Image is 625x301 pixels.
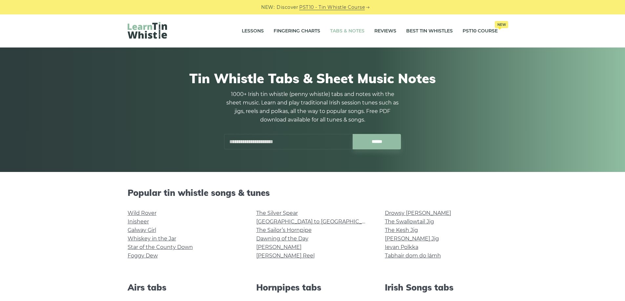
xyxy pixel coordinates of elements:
a: The Silver Spear [256,210,298,216]
a: Inisheer [128,218,149,225]
h2: Hornpipes tabs [256,282,369,292]
a: The Swallowtail Jig [385,218,434,225]
a: Lessons [242,23,264,39]
h2: Popular tin whistle songs & tunes [128,188,498,198]
a: The Sailor’s Hornpipe [256,227,312,233]
img: LearnTinWhistle.com [128,22,167,39]
a: Tabs & Notes [330,23,365,39]
a: Reviews [374,23,396,39]
a: Tabhair dom do lámh [385,253,441,259]
a: [PERSON_NAME] Reel [256,253,315,259]
a: PST10 CourseNew [463,23,498,39]
a: Dawning of the Day [256,235,308,242]
span: New [495,21,508,28]
a: Galway Girl [128,227,156,233]
h2: Airs tabs [128,282,240,292]
a: Best Tin Whistles [406,23,453,39]
a: Star of the County Down [128,244,193,250]
a: Wild Rover [128,210,156,216]
a: The Kesh Jig [385,227,418,233]
h2: Irish Songs tabs [385,282,498,292]
a: Drowsy [PERSON_NAME] [385,210,451,216]
a: Foggy Dew [128,253,158,259]
a: [PERSON_NAME] Jig [385,235,439,242]
a: [GEOGRAPHIC_DATA] to [GEOGRAPHIC_DATA] [256,218,377,225]
a: [PERSON_NAME] [256,244,302,250]
a: Fingering Charts [274,23,320,39]
a: Ievan Polkka [385,244,418,250]
a: Whiskey in the Jar [128,235,176,242]
p: 1000+ Irish tin whistle (penny whistle) tabs and notes with the sheet music. Learn and play tradi... [224,90,401,124]
h1: Tin Whistle Tabs & Sheet Music Notes [128,70,498,86]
